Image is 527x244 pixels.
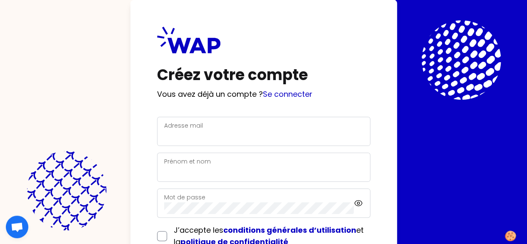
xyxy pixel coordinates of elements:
[6,216,28,238] div: Ouvrir le chat
[157,88,370,100] p: Vous avez déjà un compte ?
[164,193,205,201] label: Mot de passe
[164,121,203,130] label: Adresse mail
[157,67,370,83] h1: Créez votre compte
[263,89,312,99] a: Se connecter
[164,157,211,166] label: Prénom et nom
[223,225,356,235] a: conditions générales d’utilisation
